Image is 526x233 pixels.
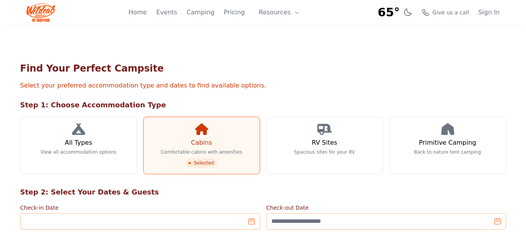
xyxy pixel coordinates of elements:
[191,138,212,147] h3: Cabins
[419,138,476,147] h3: Primitive Camping
[224,8,245,17] a: Pricing
[378,5,400,19] span: 65°
[26,3,56,22] img: Wildcat Logo
[40,149,116,155] p: View all accommodation options
[20,187,506,198] h2: Step 2: Select Your Dates & Guests
[414,149,481,155] p: Back to nature tent camping
[20,62,506,75] h1: Find Your Perfect Campsite
[20,100,506,110] h2: Step 1: Choose Accommodation Type
[20,117,137,174] a: All Types View all accommodation options
[156,8,177,17] a: Events
[266,204,506,212] label: Check-out Date
[20,81,506,90] p: Select your preferred accommodation type and dates to find available options.
[65,138,92,147] h3: All Types
[433,9,469,16] span: Give us a call
[161,149,242,155] p: Comfortable cabins with amenities
[128,8,147,17] a: Home
[143,117,260,174] a: Cabins Comfortable cabins with amenities Selected
[266,117,383,174] a: RV Sites Spacious sites for your RV
[186,8,214,17] a: Camping
[422,9,469,16] a: Give us a call
[254,5,305,20] button: Resources
[479,8,500,17] a: Sign In
[186,158,217,168] span: Selected
[20,204,260,212] label: Check-in Date
[312,138,337,147] h3: RV Sites
[389,117,506,174] a: Primitive Camping Back to nature tent camping
[294,149,355,155] p: Spacious sites for your RV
